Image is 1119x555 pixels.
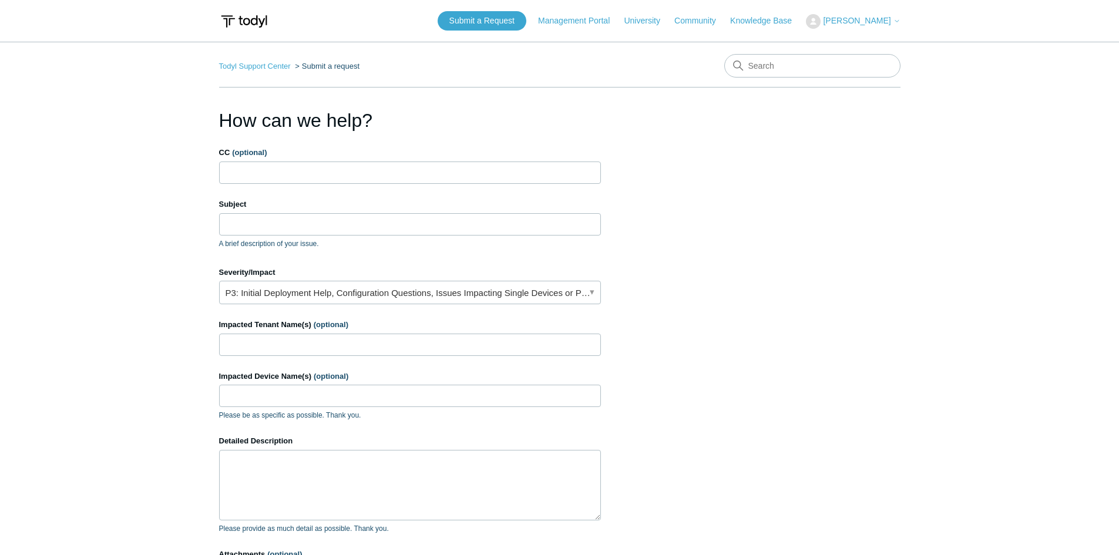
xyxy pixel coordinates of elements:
[219,371,601,382] label: Impacted Device Name(s)
[219,62,291,70] a: Todyl Support Center
[823,16,891,25] span: [PERSON_NAME]
[219,147,601,159] label: CC
[806,14,900,29] button: [PERSON_NAME]
[293,62,359,70] li: Submit a request
[314,320,348,329] span: (optional)
[232,148,267,157] span: (optional)
[724,54,900,78] input: Search
[219,62,293,70] li: Todyl Support Center
[538,15,621,27] a: Management Portal
[219,238,601,249] p: A brief description of your issue.
[314,372,348,381] span: (optional)
[219,523,601,534] p: Please provide as much detail as possible. Thank you.
[219,106,601,134] h1: How can we help?
[730,15,804,27] a: Knowledge Base
[219,267,601,278] label: Severity/Impact
[438,11,526,31] a: Submit a Request
[219,281,601,304] a: P3: Initial Deployment Help, Configuration Questions, Issues Impacting Single Devices or Past Out...
[219,11,269,32] img: Todyl Support Center Help Center home page
[219,319,601,331] label: Impacted Tenant Name(s)
[219,410,601,421] p: Please be as specific as possible. Thank you.
[624,15,671,27] a: University
[674,15,728,27] a: Community
[219,199,601,210] label: Subject
[219,435,601,447] label: Detailed Description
